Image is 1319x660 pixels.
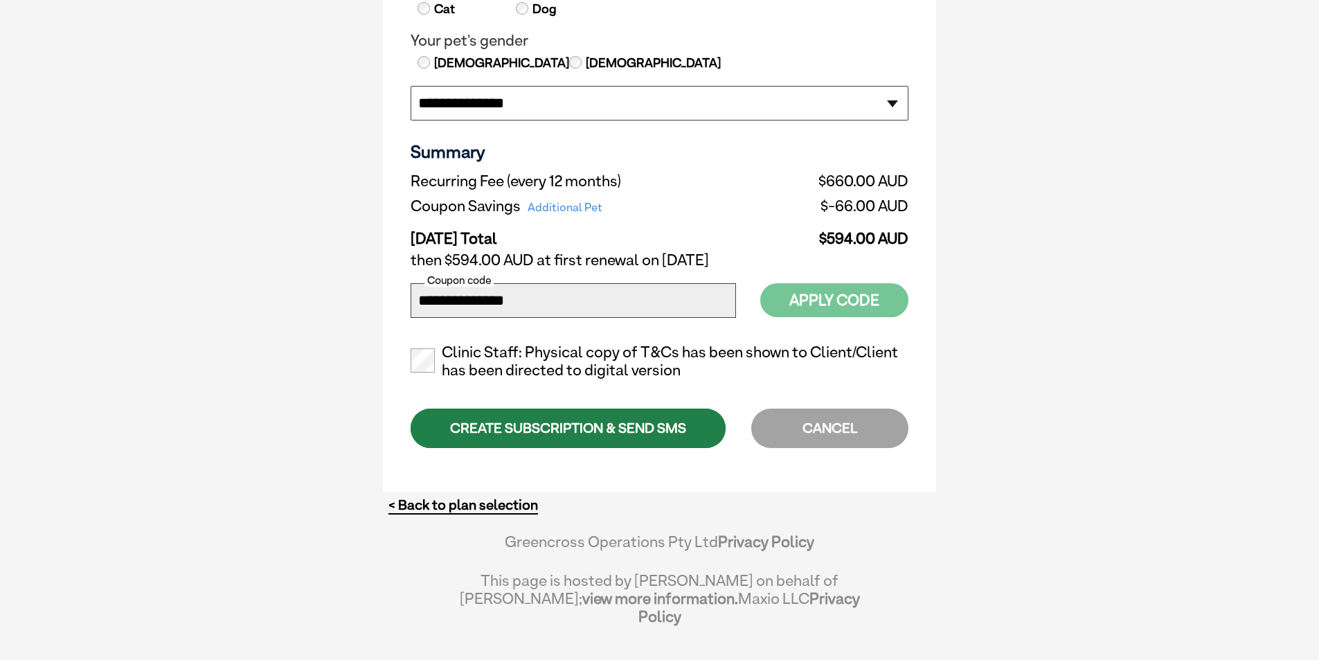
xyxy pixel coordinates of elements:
[424,274,494,287] label: Coupon code
[411,141,908,162] h3: Summary
[411,32,908,50] legend: Your pet's gender
[760,283,908,317] button: Apply Code
[411,194,757,219] td: Coupon Savings
[582,589,738,607] a: view more information.
[757,169,908,194] td: $660.00 AUD
[388,497,538,514] a: < Back to plan selection
[757,194,908,219] td: $-66.00 AUD
[718,533,814,551] a: Privacy Policy
[411,219,757,248] td: [DATE] Total
[411,169,757,194] td: Recurring Fee (every 12 months)
[459,533,860,564] div: Greencross Operations Pty Ltd
[459,564,860,625] div: This page is hosted by [PERSON_NAME] on behalf of [PERSON_NAME]; Maxio LLC
[411,348,435,373] input: Clinic Staff: Physical copy of T&Cs has been shown to Client/Client has been directed to digital ...
[411,409,726,448] div: CREATE SUBSCRIPTION & SEND SMS
[521,198,609,217] span: Additional Pet
[751,409,908,448] div: CANCEL
[411,344,908,380] label: Clinic Staff: Physical copy of T&Cs has been shown to Client/Client has been directed to digital ...
[757,219,908,248] td: $594.00 AUD
[411,248,908,273] td: then $594.00 AUD at first renewal on [DATE]
[638,589,860,625] a: Privacy Policy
